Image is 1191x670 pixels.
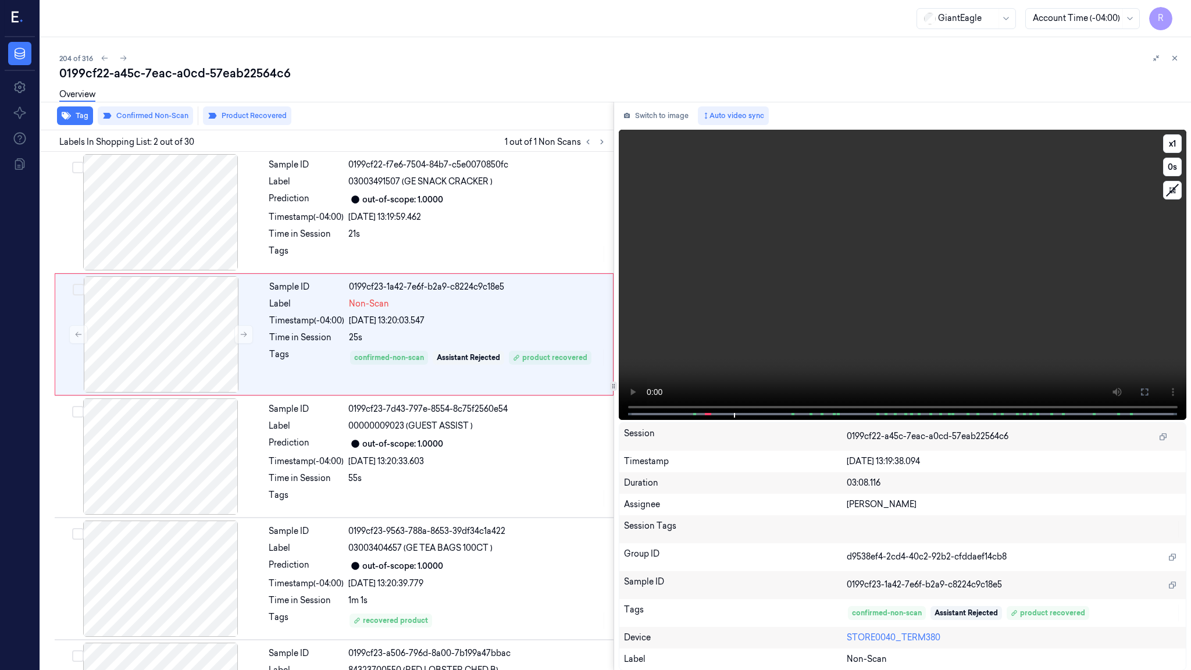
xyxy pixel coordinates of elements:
div: Timestamp [624,455,847,468]
button: Select row [72,650,84,662]
div: Timestamp (-04:00) [269,315,344,327]
div: Prediction [269,559,344,573]
div: Assistant Rejected [437,352,500,363]
span: 00000009023 (GUEST ASSIST ) [348,420,473,432]
div: Assignee [624,498,847,511]
div: Label [269,298,344,310]
div: Time in Session [269,472,344,484]
div: Prediction [269,437,344,451]
div: 55s [348,472,607,484]
div: Session Tags [624,520,847,539]
button: Tag [57,106,93,125]
span: Non-Scan [847,653,887,665]
div: product recovered [513,352,587,363]
button: x1 [1163,134,1182,153]
div: 03:08.116 [847,477,1181,489]
div: out-of-scope: 1.0000 [362,438,443,450]
div: Prediction [269,193,344,206]
div: Sample ID [269,403,344,415]
div: 0199cf22-a45c-7eac-a0cd-57eab22564c6 [59,65,1182,81]
span: Labels In Shopping List: 2 out of 30 [59,136,194,148]
button: Auto video sync [698,106,769,125]
span: 03003491507 (GE SNACK CRACKER ) [348,176,493,188]
div: [PERSON_NAME] [847,498,1181,511]
div: STORE0040_TERM380 [847,632,1181,644]
button: Switch to image [619,106,693,125]
div: 0199cf23-7d43-797e-8554-8c75f2560e54 [348,403,607,415]
div: confirmed-non-scan [852,608,922,618]
div: Sample ID [269,525,344,537]
div: 21s [348,228,607,240]
a: Overview [59,88,95,102]
div: Tags [269,611,344,630]
div: 0199cf23-a506-796d-8a00-7b199a47bbac [348,647,607,660]
button: Select row [72,406,84,418]
span: Non-Scan [349,298,389,310]
div: [DATE] 13:19:38.094 [847,455,1181,468]
button: Select row [73,284,84,295]
div: out-of-scope: 1.0000 [362,560,443,572]
div: [DATE] 13:20:03.547 [349,315,606,327]
span: 0199cf22-a45c-7eac-a0cd-57eab22564c6 [847,430,1008,443]
div: Sample ID [269,647,344,660]
div: Time in Session [269,332,344,344]
div: Tags [269,489,344,508]
div: 0199cf23-1a42-7e6f-b2a9-c8224c9c18e5 [349,281,606,293]
div: [DATE] 13:20:33.603 [348,455,607,468]
div: 0199cf23-9563-788a-8653-39df34c1a422 [348,525,607,537]
div: Time in Session [269,228,344,240]
div: [DATE] 13:20:39.779 [348,578,607,590]
button: Select row [72,162,84,173]
div: Time in Session [269,594,344,607]
button: Product Recovered [203,106,291,125]
div: [DATE] 13:19:59.462 [348,211,607,223]
span: 03003404657 (GE TEA BAGS 100CT ) [348,542,493,554]
div: 0199cf22-f7e6-7504-84b7-c5e0070850fc [348,159,607,171]
div: Sample ID [624,576,847,594]
span: 204 of 316 [59,54,93,63]
div: recovered product [354,615,428,626]
div: Sample ID [269,281,344,293]
div: 25s [349,332,606,344]
div: Timestamp (-04:00) [269,211,344,223]
div: Sample ID [269,159,344,171]
span: 0199cf23-1a42-7e6f-b2a9-c8224c9c18e5 [847,579,1002,591]
div: Timestamp (-04:00) [269,578,344,590]
div: Session [624,427,847,446]
button: Select row [72,528,84,540]
div: product recovered [1011,608,1085,618]
div: Tags [269,245,344,263]
span: d9538ef4-2cd4-40c2-92b2-cfddaef14cb8 [847,551,1007,563]
div: Tags [624,604,847,622]
button: 0s [1163,158,1182,176]
div: Label [269,542,344,554]
div: Timestamp (-04:00) [269,455,344,468]
div: Device [624,632,847,644]
div: Label [269,420,344,432]
div: 1m 1s [348,594,607,607]
div: Assistant Rejected [935,608,998,618]
span: 1 out of 1 Non Scans [505,135,609,149]
div: out-of-scope: 1.0000 [362,194,443,206]
div: confirmed-non-scan [354,352,424,363]
div: Duration [624,477,847,489]
button: R [1149,7,1172,30]
div: Group ID [624,548,847,566]
div: Tags [269,348,344,367]
button: Confirmed Non-Scan [98,106,193,125]
div: Label [269,176,344,188]
div: Label [624,653,847,665]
